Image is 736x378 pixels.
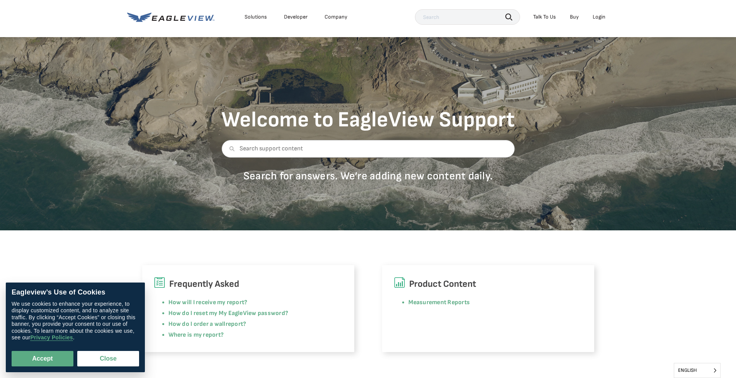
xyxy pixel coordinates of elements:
[168,310,289,317] a: How do I reset my My EagleView password?
[168,299,248,306] a: How will I receive my report?
[674,363,721,378] aside: Language selected: English
[593,14,605,20] div: Login
[168,331,224,339] a: Where is my report?
[243,320,246,328] a: ?
[674,363,720,378] span: English
[325,14,347,20] div: Company
[12,351,73,366] button: Accept
[154,277,343,291] h6: Frequently Asked
[221,140,515,158] input: Search support content
[221,107,515,134] h1: Welcome to EagleView Support
[12,288,139,297] div: Eagleview’s Use of Cookies
[12,301,139,341] div: We use cookies to enhance your experience, to display customized content, and to analyze site tra...
[168,320,226,328] a: How do I order a wall
[415,9,520,25] input: Search
[226,320,243,328] a: report
[408,299,470,306] a: Measurement Reports
[77,351,139,366] button: Close
[30,335,73,341] a: Privacy Policies
[245,14,267,20] div: Solutions
[570,14,579,20] a: Buy
[394,277,583,291] h6: Product Content
[284,14,308,20] a: Developer
[221,169,515,183] p: Search for answers. We’re adding new content daily.
[533,14,556,20] div: Talk To Us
